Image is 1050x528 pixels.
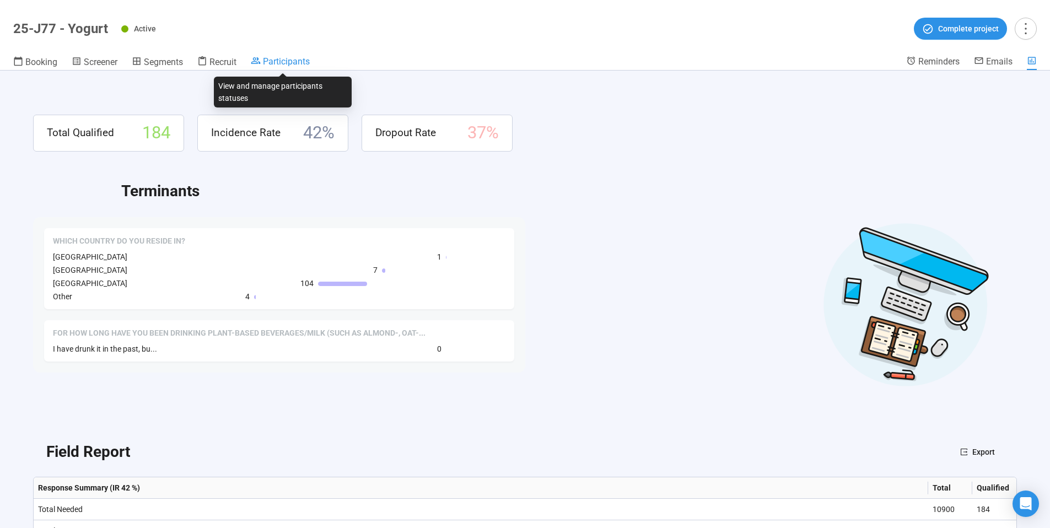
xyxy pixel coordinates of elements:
[1018,21,1033,36] span: more
[134,24,156,33] span: Active
[300,277,314,289] span: 104
[263,56,310,67] span: Participants
[437,251,441,263] span: 1
[47,125,114,141] span: Total Qualified
[84,57,117,67] span: Screener
[53,292,72,301] span: Other
[211,125,281,141] span: Incidence Rate
[121,179,1017,203] h2: Terminants
[938,23,999,35] span: Complete project
[53,279,127,288] span: [GEOGRAPHIC_DATA]
[960,448,968,456] span: export
[373,264,378,276] span: 7
[303,120,335,147] span: 42 %
[918,56,960,67] span: Reminders
[72,56,117,70] a: Screener
[53,236,185,247] span: Which country do you reside in?
[972,499,1016,520] td: 184
[906,56,960,69] a: Reminders
[928,499,972,520] td: 10900
[214,77,352,107] div: View and manage participants statuses
[245,290,250,303] span: 4
[467,120,499,147] span: 37 %
[1015,18,1037,40] button: more
[197,56,236,70] a: Recruit
[53,328,426,339] span: For how long have you been drinking Plant-Based Beverages/Milk (such as almond-, oat-, or soy-bas...
[972,446,995,458] span: Export
[132,56,183,70] a: Segments
[38,505,83,514] span: Total Needed
[53,266,127,274] span: [GEOGRAPHIC_DATA]
[209,57,236,67] span: Recruit
[1013,491,1039,517] div: Open Intercom Messenger
[251,56,310,69] a: Participants
[437,343,441,355] span: 0
[914,18,1007,40] button: Complete project
[986,56,1013,67] span: Emails
[951,443,1004,461] button: exportExport
[25,57,57,67] span: Booking
[34,477,928,499] th: Response Summary (IR 42 %)
[144,57,183,67] span: Segments
[13,56,57,70] a: Booking
[375,125,436,141] span: Dropout Rate
[53,252,127,261] span: [GEOGRAPHIC_DATA]
[13,21,108,36] h1: 25-J77 - Yogurt
[823,222,989,387] img: Desktop work notes
[928,477,972,499] th: Total
[974,56,1013,69] a: Emails
[972,477,1016,499] th: Qualified
[142,120,170,147] span: 184
[53,344,157,353] span: I have drunk it in the past, bu...
[46,440,130,464] h2: Field Report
